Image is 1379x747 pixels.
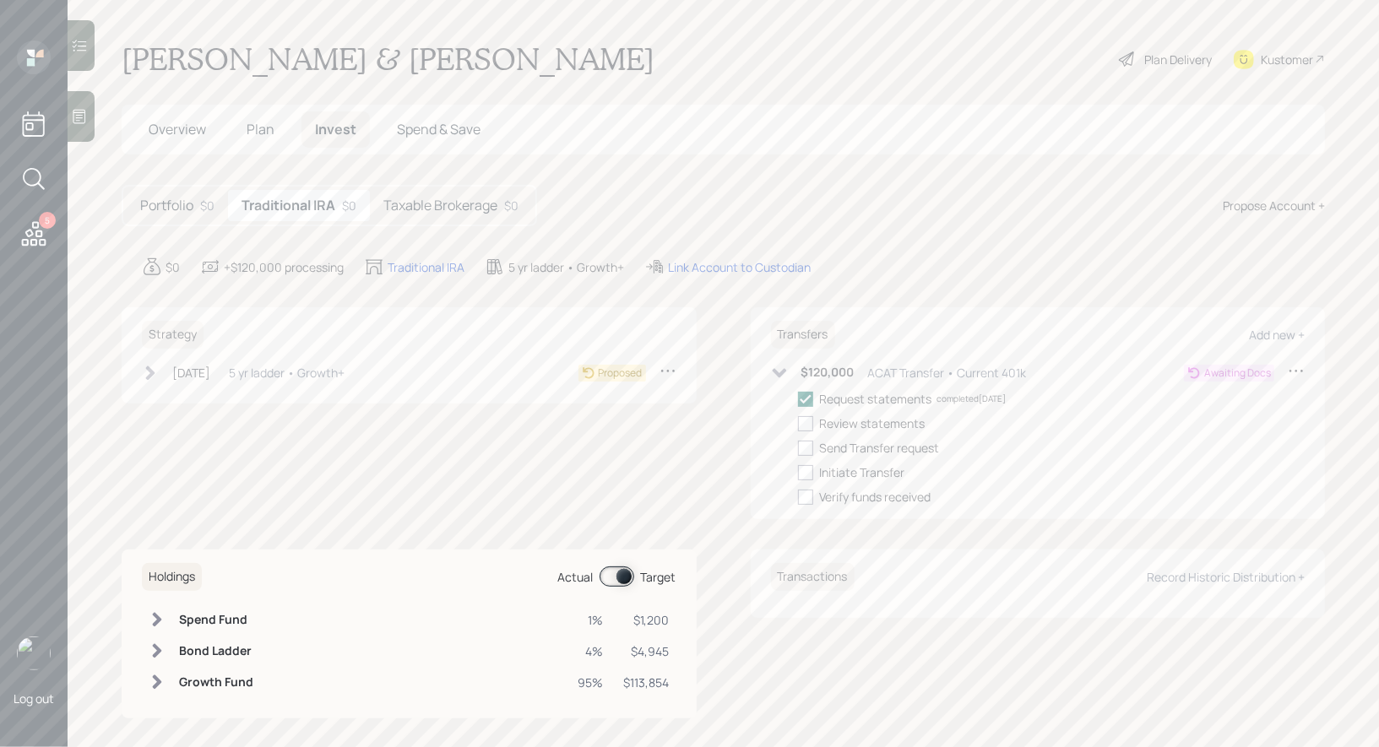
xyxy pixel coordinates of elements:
div: $0 [342,197,356,214]
div: Actual [558,568,594,586]
div: ACAT Transfer • Current 401k [868,364,1027,382]
div: Link Account to Custodian [668,258,811,276]
div: Kustomer [1261,51,1313,68]
div: $113,854 [624,674,670,691]
span: Invest [315,120,356,138]
h5: Taxable Brokerage [383,198,497,214]
h1: [PERSON_NAME] & [PERSON_NAME] [122,41,654,78]
div: 4% [578,642,604,660]
div: Send Transfer request [820,439,940,457]
div: 5 [39,212,56,229]
h6: Holdings [142,563,202,591]
span: Spend & Save [397,120,480,138]
div: 5 yr ladder • Growth+ [508,258,624,276]
div: $1,200 [624,611,670,629]
h6: Spend Fund [179,613,253,627]
div: 1% [578,611,604,629]
div: $0 [166,258,180,276]
div: $4,945 [624,642,670,660]
div: completed [DATE] [937,392,1007,405]
div: Review statements [820,414,926,432]
h5: Portfolio [140,198,193,214]
div: 5 yr ladder • Growth+ [229,364,345,382]
div: Request statements [820,390,932,408]
div: Log out [14,690,54,706]
div: $0 [200,197,214,214]
div: Propose Account + [1223,197,1325,214]
h6: Growth Fund [179,675,253,690]
div: Awaiting Docs [1204,365,1271,381]
h6: Bond Ladder [179,644,253,658]
div: Record Historic Distribution + [1147,569,1305,585]
img: treva-nostdahl-headshot.png [17,636,51,670]
span: Overview [149,120,206,138]
h6: Strategy [142,321,204,349]
div: Traditional IRA [388,258,464,276]
h6: $120,000 [801,365,855,380]
h6: Transfers [771,321,835,349]
div: Verify funds received [820,488,931,506]
div: +$120,000 processing [224,258,344,276]
h6: Transactions [771,563,855,591]
div: Add new + [1249,327,1305,343]
div: 95% [578,674,604,691]
span: Plan [247,120,274,138]
div: Target [641,568,676,586]
div: Initiate Transfer [820,463,905,481]
div: $0 [504,197,518,214]
div: Proposed [599,365,643,381]
div: [DATE] [172,364,210,382]
div: Plan Delivery [1144,51,1212,68]
h5: Traditional IRA [242,198,335,214]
